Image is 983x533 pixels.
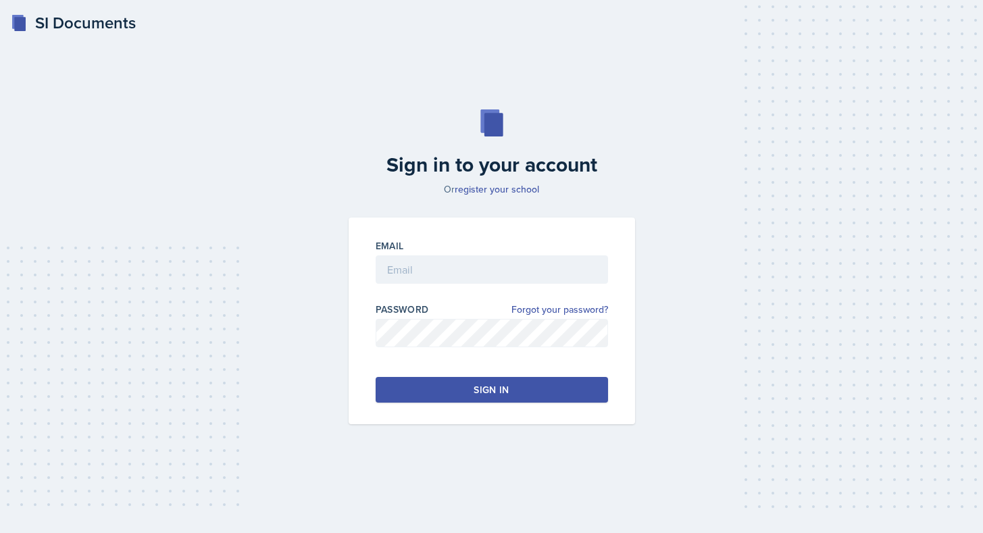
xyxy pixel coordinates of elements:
[11,11,136,35] a: SI Documents
[511,303,608,317] a: Forgot your password?
[376,303,429,316] label: Password
[376,255,608,284] input: Email
[376,239,404,253] label: Email
[341,182,643,196] p: Or
[474,383,509,397] div: Sign in
[341,153,643,177] h2: Sign in to your account
[376,377,608,403] button: Sign in
[455,182,539,196] a: register your school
